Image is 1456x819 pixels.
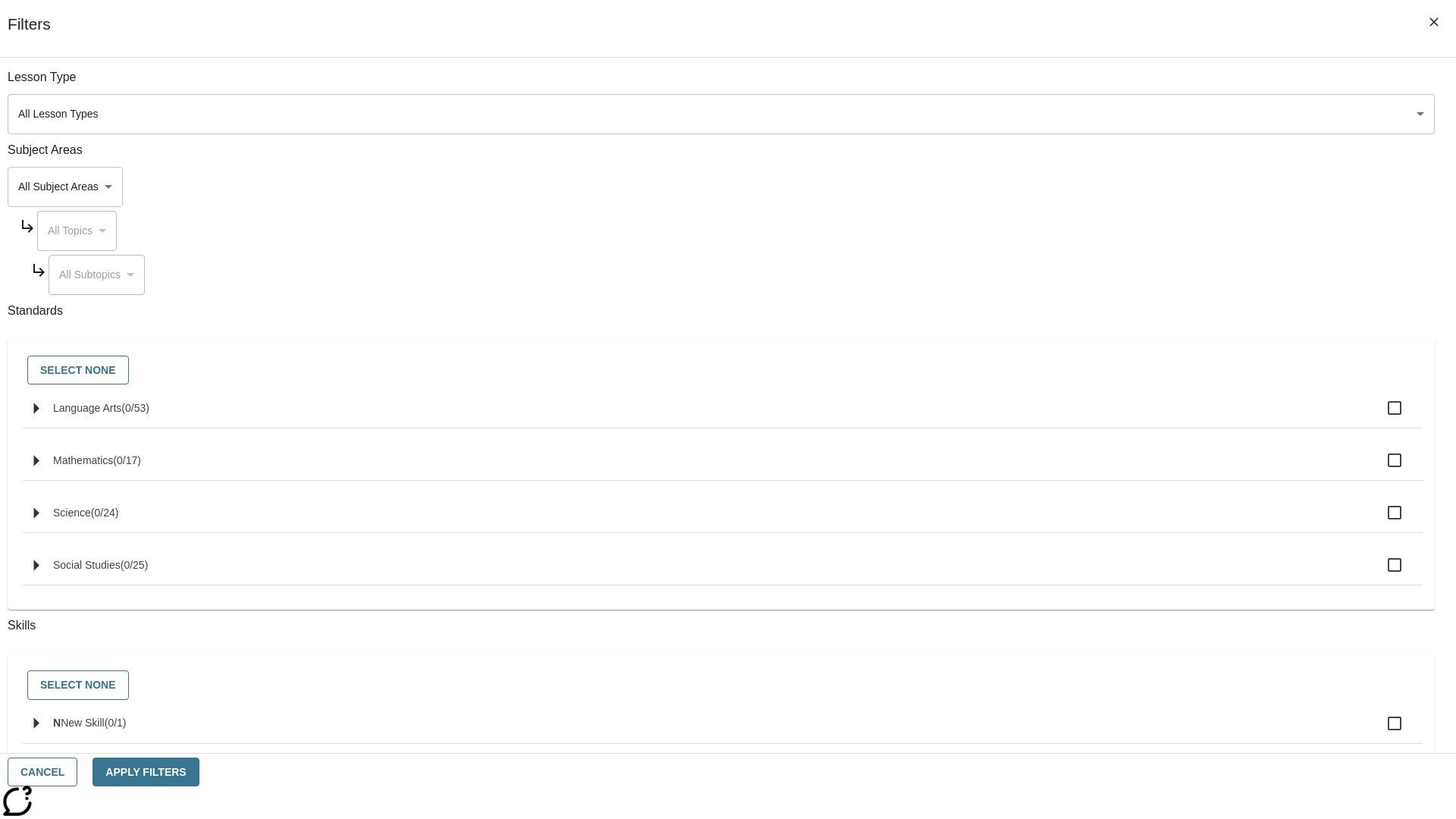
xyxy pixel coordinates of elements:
[27,356,129,385] button: Select None
[91,507,119,519] span: 0 standards selected/24 standards in group
[53,559,121,571] span: Social Studies
[20,352,1423,389] div: Select standards
[8,303,1435,320] p: Standards
[8,94,1435,134] div: Select a lesson type
[121,559,149,571] span: 0 standards selected/25 standards in group
[53,402,121,414] span: Language Arts
[8,167,123,207] div: Select a Subject Area
[20,667,1423,704] div: Select skills
[8,69,1435,86] p: Lesson Type
[8,617,1435,635] p: Skills
[8,142,1435,159] p: Subject Areas
[8,758,77,787] button: Cancel
[61,717,105,729] span: New Skill
[23,388,1423,598] ul: Select standards
[49,255,145,295] div: Select a Subject Area
[121,402,149,414] span: 0 standards selected/53 standards in group
[53,717,61,729] span: N
[53,507,91,519] span: Science
[8,15,51,57] h1: Filters
[1418,6,1450,38] button: Close Filters side menu
[93,758,199,787] button: Apply Filters
[37,211,117,251] div: Select a Subject Area
[113,454,141,466] span: 0 standards selected/17 standards in group
[27,670,129,700] button: Select None
[53,454,113,466] span: Mathematics
[105,717,127,729] span: 0 skills selected/1 skills in group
